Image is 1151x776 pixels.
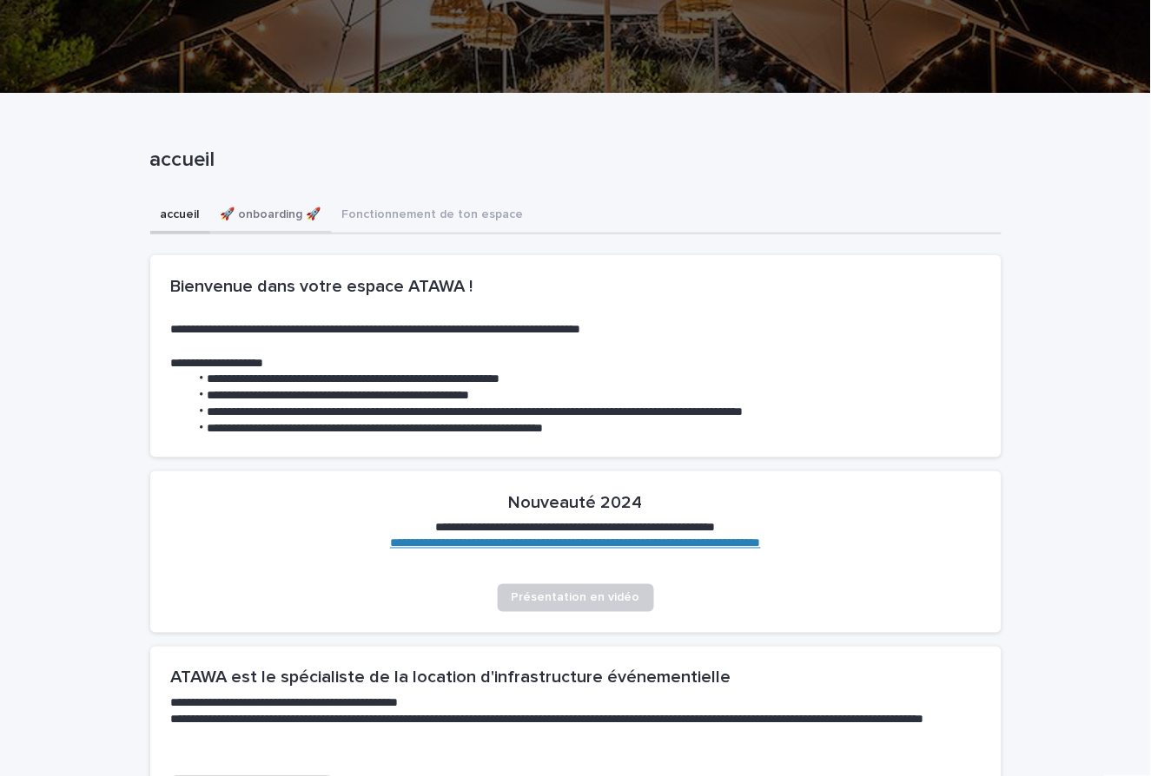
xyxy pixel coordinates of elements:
[171,667,981,688] h2: ATAWA est le spécialiste de la location d'infrastructure événementielle
[150,148,995,173] p: accueil
[512,592,640,604] span: Présentation en vidéo
[509,492,643,513] h2: Nouveauté 2024
[150,198,210,234] button: accueil
[498,584,654,612] a: Présentation en vidéo
[210,198,332,234] button: 🚀 onboarding 🚀
[171,276,981,297] h2: Bienvenue dans votre espace ATAWA !
[332,198,534,234] button: Fonctionnement de ton espace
